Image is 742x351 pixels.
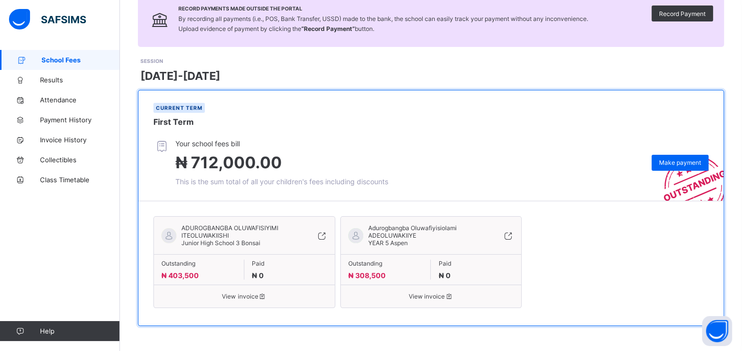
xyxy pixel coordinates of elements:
span: ₦ 403,500 [161,271,199,280]
span: View invoice [348,293,514,300]
span: Junior High School 3 Bonsai [181,239,260,247]
span: Adurogbangba Oluwafiyisiolami ADEOLUWAKIIYE [368,224,481,239]
img: outstanding-stamp.3c148f88c3ebafa6da95868fa43343a1.svg [651,144,724,201]
span: ₦ 712,000.00 [175,153,282,172]
span: First Term [153,117,194,127]
b: “Record Payment” [301,25,355,32]
span: ₦ 308,500 [348,271,386,280]
span: YEAR 5 Aspen [368,239,408,247]
button: Open asap [702,316,732,346]
span: Payment History [40,116,120,124]
span: Current term [156,105,202,111]
span: Paid [252,260,327,267]
span: ₦ 0 [438,271,450,280]
span: Results [40,76,120,84]
span: Make payment [659,159,701,166]
span: Record Payments Made Outside the Portal [178,5,588,11]
span: By recording all payments (i.e., POS, Bank Transfer, USSD) made to the bank, the school can easil... [178,15,588,32]
span: Invoice History [40,136,120,144]
span: Record Payment [659,10,706,17]
img: safsims [9,9,86,30]
span: ADUROGBANGBA OLUWAFISIYIMI ITEOLUWAKIISHI [181,224,294,239]
span: View invoice [161,293,327,300]
span: School Fees [41,56,120,64]
span: Class Timetable [40,176,120,184]
span: Outstanding [161,260,236,267]
span: Outstanding [348,260,423,267]
span: SESSION [140,58,163,64]
span: ₦ 0 [252,271,264,280]
span: Attendance [40,96,120,104]
span: Collectibles [40,156,120,164]
span: Paid [438,260,514,267]
span: Help [40,327,119,335]
span: This is the sum total of all your children's fees including discounts [175,177,388,186]
span: Your school fees bill [175,139,388,148]
span: [DATE]-[DATE] [140,69,220,82]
